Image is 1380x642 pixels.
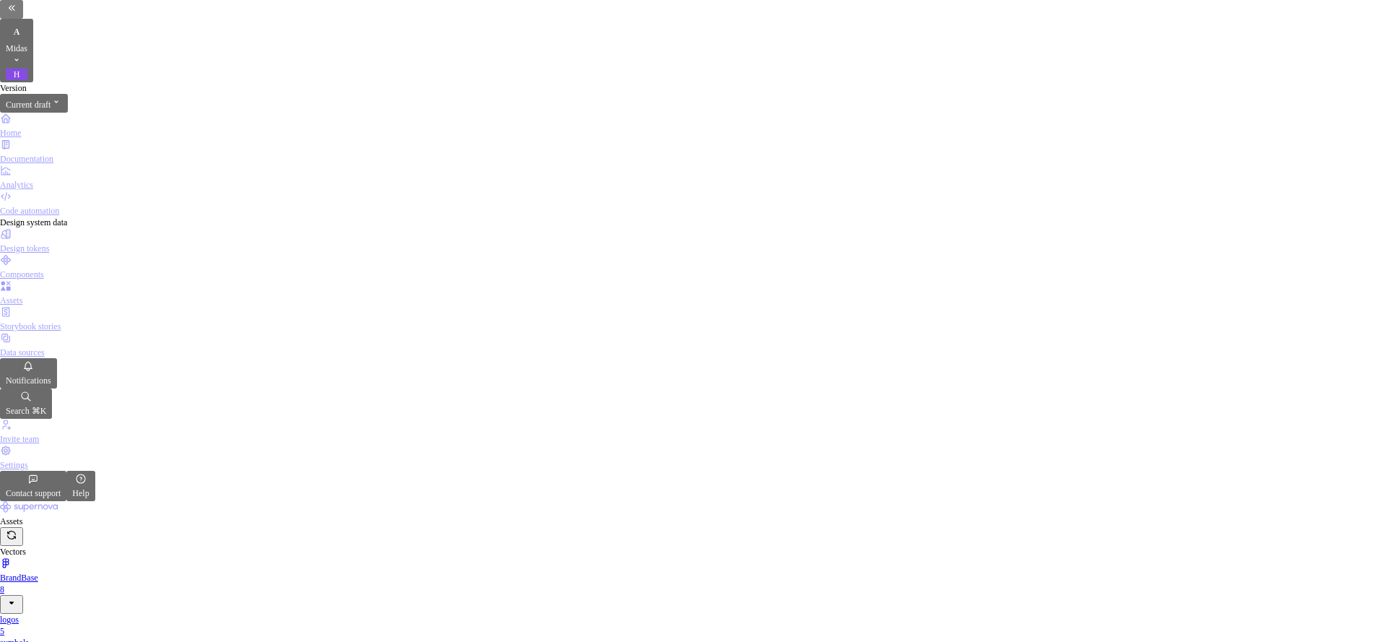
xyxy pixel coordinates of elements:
div: A [6,21,27,43]
div: Help [72,487,89,499]
span: Current draft [6,100,51,110]
div: Search ⌘K [6,405,46,417]
div: Midas [6,43,27,54]
button: Help [66,471,95,501]
div: Contact support [6,487,61,499]
div: Notifications [6,375,51,386]
div: H [6,69,27,80]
